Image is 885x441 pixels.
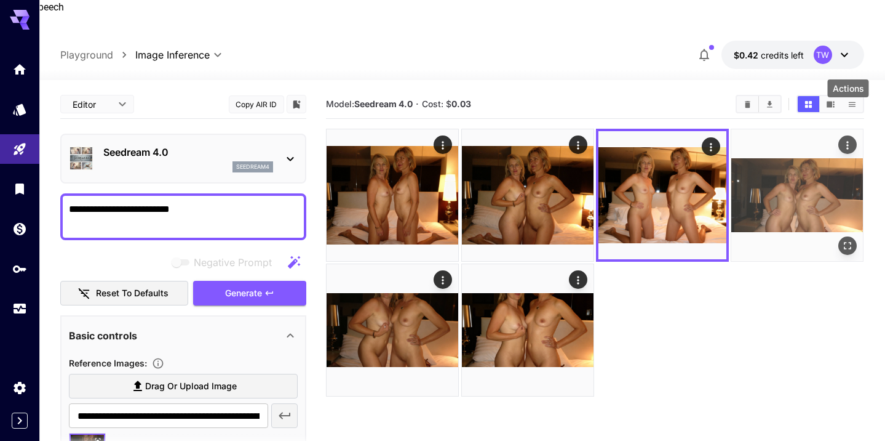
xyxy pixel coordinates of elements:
[462,129,593,261] img: 9k=
[569,136,587,154] div: Actions
[569,270,587,289] div: Actions
[291,97,302,111] button: Add to library
[731,129,863,261] img: 9k=
[12,413,28,429] button: Expand sidebar
[798,96,819,112] button: Show media in grid view
[60,47,113,62] a: Playground
[145,379,237,394] span: Drag or upload image
[194,255,272,270] span: Negative Prompt
[147,357,169,370] button: Upload a reference image to guide the result. This is needed for Image-to-Image or Inpainting. Su...
[69,321,298,350] div: Basic controls
[327,264,458,396] img: 2Q==
[734,49,804,62] div: $0.42226
[73,98,111,111] span: Editor
[12,142,27,157] div: Playground
[434,270,453,289] div: Actions
[737,96,758,112] button: Clear All
[462,264,593,396] img: 2Q==
[69,374,298,399] label: Drag or upload image
[736,95,782,113] div: Clear AllDownload All
[796,95,864,113] div: Show media in grid viewShow media in video viewShow media in list view
[326,99,413,109] span: Model:
[12,261,27,277] div: API Keys
[12,380,27,395] div: Settings
[839,136,857,154] div: Actions
[598,131,726,259] img: 2Q==
[69,140,298,177] div: Seedream 4.0seedream4
[434,136,453,154] div: Actions
[702,137,720,156] div: Actions
[225,286,262,301] span: Generate
[839,237,857,255] div: Open in fullscreen
[12,62,27,77] div: Home
[422,99,471,109] span: Cost: $
[193,281,306,306] button: Generate
[60,281,188,306] button: Reset to defaults
[12,181,27,196] div: Library
[354,99,413,109] b: Seedream 4.0
[12,102,27,117] div: Models
[169,254,282,270] span: Negative prompts are not compatible with the selected model.
[12,301,27,317] div: Usage
[814,46,832,64] div: TW
[135,47,210,62] span: Image Inference
[229,95,284,113] button: Copy AIR ID
[734,50,761,60] span: $0.42
[761,50,804,60] span: credits left
[69,328,137,343] p: Basic controls
[759,96,780,112] button: Download All
[236,163,269,171] p: seedream4
[60,47,135,62] nav: breadcrumb
[721,41,864,69] button: $0.42226TW
[828,79,869,97] div: Actions
[12,221,27,237] div: Wallet
[820,96,841,112] button: Show media in video view
[327,129,458,261] img: Z
[451,99,471,109] b: 0.03
[416,97,419,111] p: ·
[69,358,147,368] span: Reference Images :
[103,145,273,160] p: Seedream 4.0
